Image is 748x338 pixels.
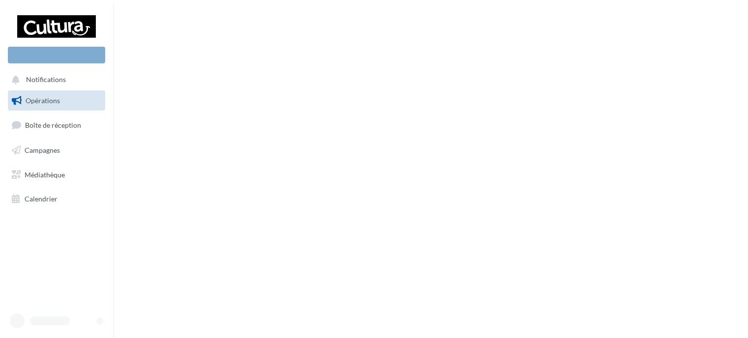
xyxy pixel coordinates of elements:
a: Campagnes [6,140,107,161]
span: Médiathèque [25,170,65,178]
span: Calendrier [25,195,58,203]
span: Boîte de réception [25,121,81,129]
div: Nouvelle campagne [8,47,105,63]
span: Opérations [26,96,60,105]
span: Campagnes [25,146,60,154]
a: Calendrier [6,189,107,209]
a: Opérations [6,90,107,111]
a: Boîte de réception [6,114,107,136]
span: Notifications [26,76,66,84]
a: Médiathèque [6,165,107,185]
